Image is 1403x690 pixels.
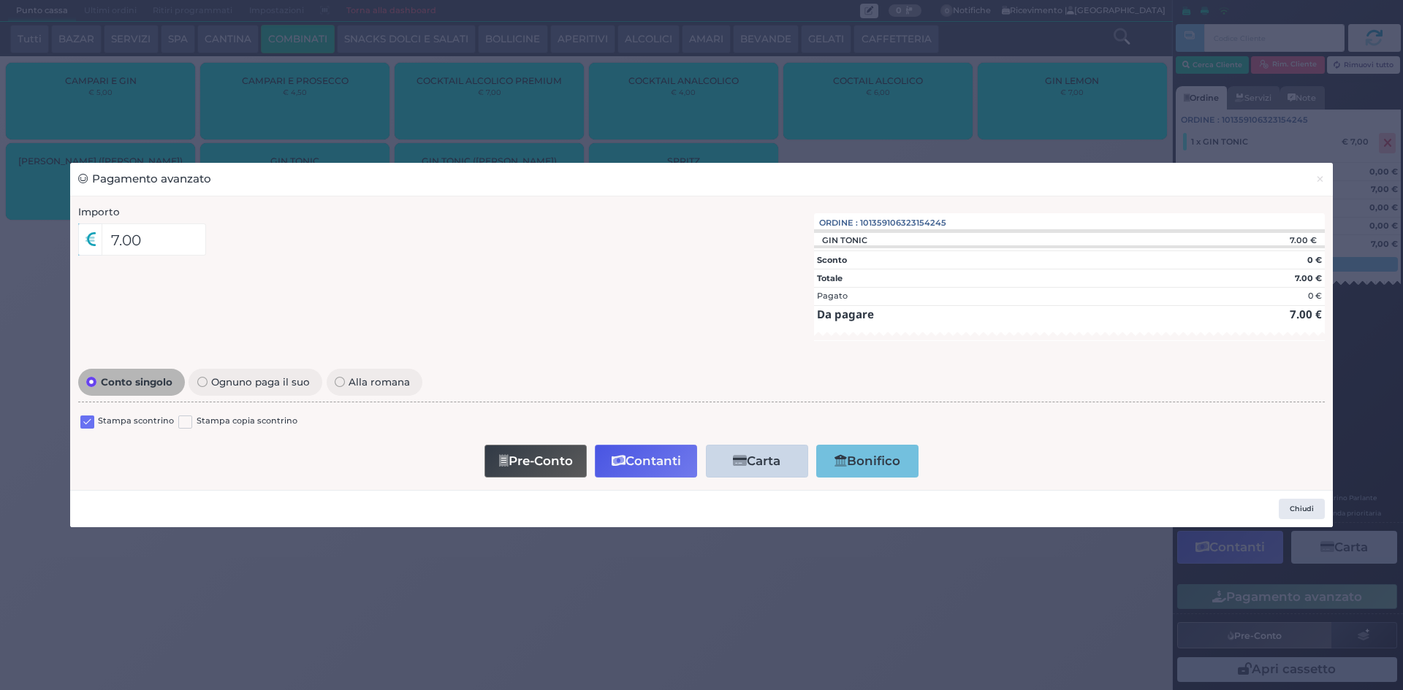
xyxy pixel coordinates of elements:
input: Es. 30.99 [102,223,206,256]
label: Stampa copia scontrino [197,415,297,429]
strong: Totale [817,273,843,283]
button: Carta [706,445,808,478]
span: 101359106323154245 [860,217,946,229]
div: Pagato [817,290,848,302]
button: Pre-Conto [484,445,587,478]
div: 0 € [1308,290,1322,302]
button: Bonifico [816,445,919,478]
span: Alla romana [345,377,414,387]
strong: 0 € [1307,255,1322,265]
button: Contanti [595,445,697,478]
div: GIN TONIC [814,235,875,245]
strong: Da pagare [817,307,874,321]
strong: 7.00 € [1295,273,1322,283]
strong: Sconto [817,255,847,265]
button: Chiudi [1279,499,1325,519]
h3: Pagamento avanzato [78,171,211,188]
span: Ognuno paga il suo [208,377,314,387]
span: Conto singolo [96,377,176,387]
div: 7.00 € [1197,235,1325,245]
span: × [1315,171,1325,187]
strong: 7.00 € [1290,307,1322,321]
span: Ordine : [819,217,858,229]
label: Stampa scontrino [98,415,174,429]
button: Chiudi [1307,163,1333,196]
label: Importo [78,204,120,219]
